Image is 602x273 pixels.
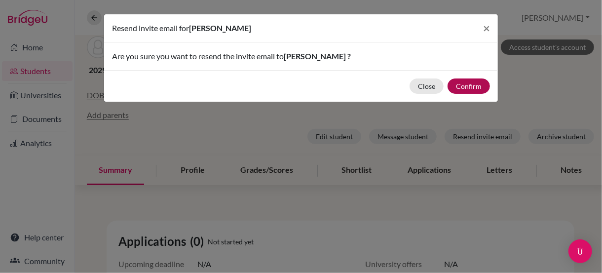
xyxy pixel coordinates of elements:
[410,78,444,94] button: Close
[284,51,351,61] span: [PERSON_NAME] ?
[112,50,490,62] p: Are you sure you want to resend the invite email to
[475,14,498,42] button: Close
[112,23,189,33] span: Resend invite email for
[189,23,251,33] span: [PERSON_NAME]
[568,239,592,263] div: Open Intercom Messenger
[448,78,490,94] button: Confirm
[483,21,490,35] span: ×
